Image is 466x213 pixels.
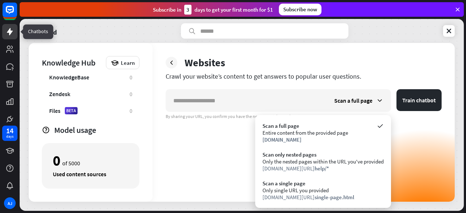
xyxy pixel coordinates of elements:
[262,158,384,165] div: Only the nested pages within the URL you've provided
[42,58,102,68] div: Knowledge Hub
[166,72,442,80] div: Crawl your website’s content to get answers to popular user questions.
[121,59,135,66] span: Learn
[262,187,384,194] div: Only single URL you provided
[49,107,60,114] div: Files
[279,4,321,15] div: Subscribe now
[262,122,384,129] div: Scan a full page
[262,129,384,136] div: Entire content from the provided page
[262,165,384,172] div: [DOMAIN_NAME][URL]
[6,134,13,139] div: days
[334,97,372,104] span: Scan a full page
[262,180,384,187] div: Scan a single page
[53,170,129,178] div: Used content sources
[315,194,354,201] span: single-page.html
[184,5,191,15] div: 3
[262,151,384,158] div: Scan only nested pages
[65,107,78,114] div: BETA
[262,194,384,201] div: [DOMAIN_NAME][URL]
[315,165,329,172] span: help/*
[4,197,16,209] div: AJ
[130,91,132,98] div: 0
[33,23,57,39] a: Untitled
[54,125,139,135] div: Model usage
[153,5,273,15] div: Subscribe in days to get your first month for $1
[130,74,132,81] div: 0
[53,154,60,167] div: 0
[2,126,17,141] a: 14 days
[262,136,301,143] span: [DOMAIN_NAME]
[49,90,70,98] div: Zendesk
[185,56,225,69] div: Websites
[6,127,13,134] div: 14
[53,154,129,167] div: of 5000
[396,89,442,111] button: Train chatbot
[130,107,132,114] div: 0
[49,74,89,81] div: KnowledgeBase
[6,3,28,25] button: Open LiveChat chat widget
[166,114,442,119] div: By sharing your URL, you confirm you have the necessary rights to share its content.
